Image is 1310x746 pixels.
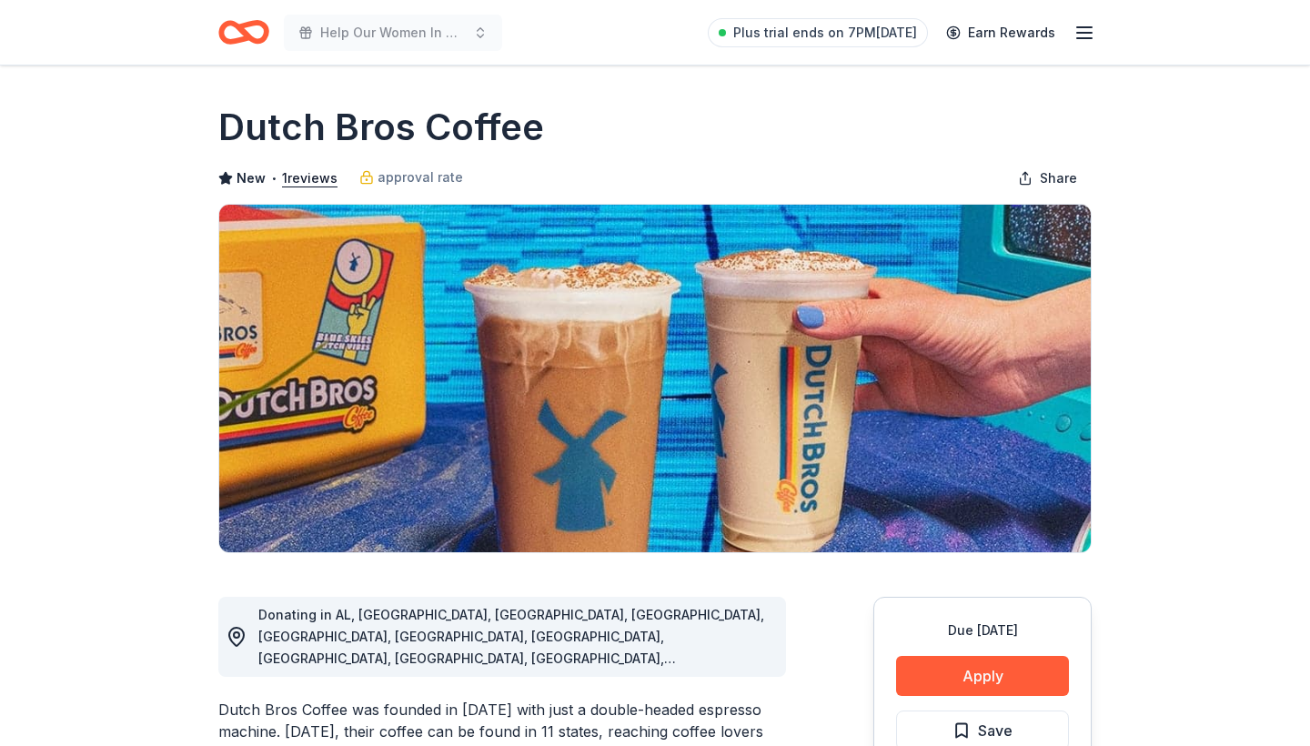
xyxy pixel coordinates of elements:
button: 1reviews [282,167,338,189]
a: Plus trial ends on 7PM[DATE] [708,18,928,47]
span: Share [1040,167,1077,189]
div: Due [DATE] [896,620,1069,641]
span: approval rate [378,166,463,188]
a: approval rate [359,166,463,188]
span: New [237,167,266,189]
button: Share [1003,160,1092,197]
span: • [271,171,277,186]
a: Earn Rewards [935,16,1066,49]
img: Image for Dutch Bros Coffee [219,205,1091,552]
span: Help Our Women In Need [320,22,466,44]
a: Home [218,11,269,54]
button: Apply [896,656,1069,696]
h1: Dutch Bros Coffee [218,102,544,153]
button: Help Our Women In Need [284,15,502,51]
span: Save [978,719,1013,742]
span: Plus trial ends on 7PM[DATE] [733,22,917,44]
span: Donating in AL, [GEOGRAPHIC_DATA], [GEOGRAPHIC_DATA], [GEOGRAPHIC_DATA], [GEOGRAPHIC_DATA], [GEOG... [258,607,764,710]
